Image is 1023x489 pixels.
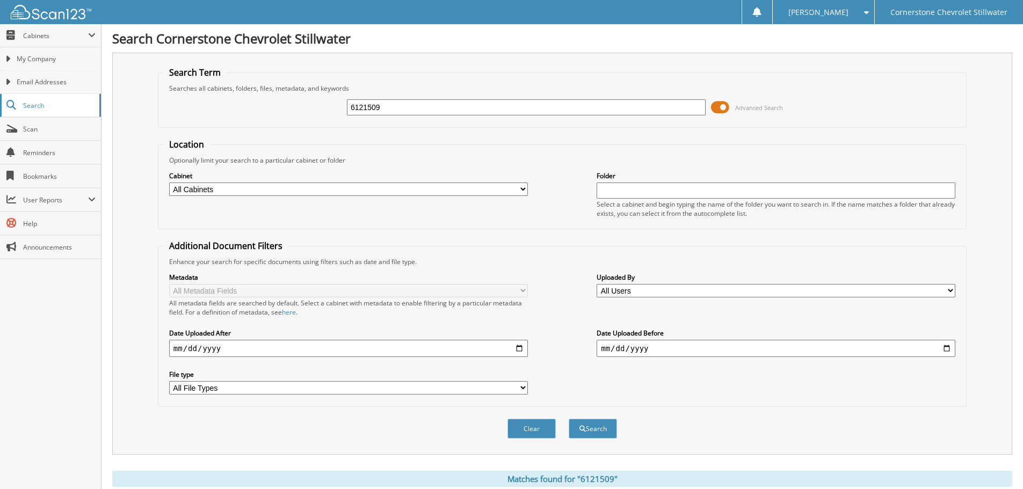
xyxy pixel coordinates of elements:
label: Date Uploaded Before [597,329,955,338]
span: Cabinets [23,31,88,40]
span: Scan [23,125,96,134]
legend: Location [164,138,209,150]
span: [PERSON_NAME] [788,9,848,16]
span: Announcements [23,243,96,252]
img: scan123-logo-white.svg [11,5,91,19]
legend: Additional Document Filters [164,240,288,252]
input: start [169,340,528,357]
div: Enhance your search for specific documents using filters such as date and file type. [164,257,961,266]
div: Optionally limit your search to a particular cabinet or folder [164,156,961,165]
span: Reminders [23,148,96,157]
label: Folder [597,171,955,180]
div: Select a cabinet and begin typing the name of the folder you want to search in. If the name match... [597,200,955,218]
span: User Reports [23,195,88,205]
span: Cornerstone Chevrolet Stillwater [890,9,1007,16]
a: here [282,308,296,317]
div: Matches found for "6121509" [112,471,1012,487]
iframe: Chat Widget [969,437,1023,489]
label: Uploaded By [597,273,955,282]
span: Advanced Search [735,104,783,112]
label: File type [169,370,528,379]
div: All metadata fields are searched by default. Select a cabinet with metadata to enable filtering b... [169,298,528,317]
div: Searches all cabinets, folders, files, metadata, and keywords [164,84,961,93]
span: Search [23,101,94,110]
button: Clear [507,419,556,439]
input: end [597,340,955,357]
span: Bookmarks [23,172,96,181]
label: Cabinet [169,171,528,180]
label: Date Uploaded After [169,329,528,338]
span: Help [23,219,96,228]
span: My Company [17,54,96,64]
legend: Search Term [164,67,226,78]
span: Email Addresses [17,77,96,87]
button: Search [569,419,617,439]
label: Metadata [169,273,528,282]
h1: Search Cornerstone Chevrolet Stillwater [112,30,1012,47]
